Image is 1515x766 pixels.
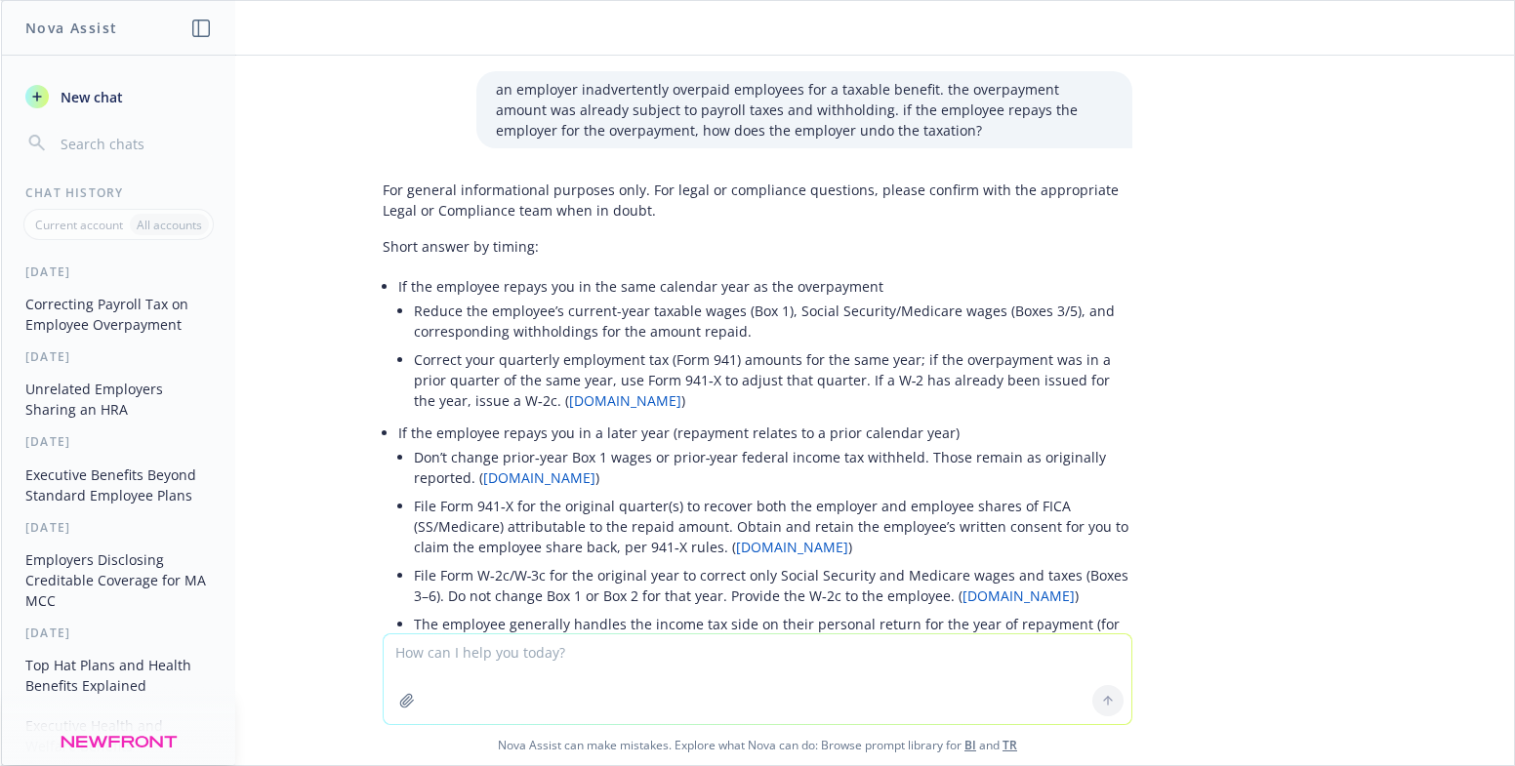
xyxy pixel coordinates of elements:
p: an employer inadvertently overpaid employees for a taxable benefit. the overpayment amount was al... [496,79,1113,141]
p: If the employee repays you in the same calendar year as the overpayment [398,276,1132,297]
div: [DATE] [2,519,235,536]
button: Correcting Payroll Tax on Employee Overpayment [18,288,220,341]
button: Top Hat Plans and Health Benefits Explained [18,649,220,702]
span: Nova Assist can make mistakes. Explore what Nova can do: Browse prompt library for and [9,725,1506,765]
button: Executive Benefits Beyond Standard Employee Plans [18,459,220,511]
li: The employee generally handles the income tax side on their personal return for the year of repay... [414,610,1132,679]
a: [DOMAIN_NAME] [483,468,595,487]
span: New chat [57,87,123,107]
p: For general informational purposes only. For legal or compliance questions, please confirm with t... [383,180,1132,221]
p: Current account [35,217,123,233]
li: Reduce the employee’s current-year taxable wages (Box 1), Social Security/Medicare wages (Boxes 3... [414,297,1132,345]
input: Search chats [57,130,212,157]
a: [DOMAIN_NAME] [962,586,1075,605]
button: New chat [18,79,220,114]
div: [DATE] [2,433,235,450]
li: File Form W‑2c/W‑3c for the original year to correct only Social Security and Medicare wages and ... [414,561,1132,610]
div: [DATE] [2,625,235,641]
p: Short answer by timing: [383,236,1132,257]
a: TR [1003,737,1017,753]
li: Don’t change prior‑year Box 1 wages or prior‑year federal income tax withheld. Those remain as or... [414,443,1132,492]
button: Unrelated Employers Sharing an HRA [18,373,220,425]
a: [DOMAIN_NAME] [736,538,848,556]
p: All accounts [137,217,202,233]
button: Employers Disclosing Creditable Coverage for MA MCC [18,544,220,617]
div: [DATE] [2,263,235,280]
a: BI [964,737,976,753]
li: File Form 941‑X for the original quarter(s) to recover both the employer and employee shares of F... [414,492,1132,561]
a: [DOMAIN_NAME] [569,391,681,410]
p: If the employee repays you in a later year (repayment relates to a prior calendar year) [398,423,1132,443]
div: Chat History [2,184,235,201]
h1: Nova Assist [25,18,117,38]
div: [DATE] [2,348,235,365]
li: Correct your quarterly employment tax (Form 941) amounts for the same year; if the overpayment wa... [414,345,1132,415]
